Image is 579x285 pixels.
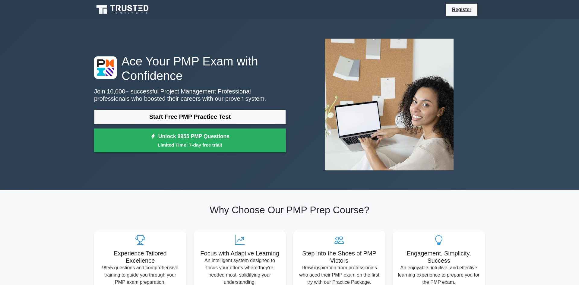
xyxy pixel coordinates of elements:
[198,250,281,257] h5: Focus with Adaptive Learning
[94,54,286,83] h1: Ace Your PMP Exam with Confidence
[448,6,475,13] a: Register
[102,141,278,148] small: Limited Time: 7-day free trial!
[397,250,480,264] h5: Engagement, Simplicity, Success
[298,250,381,264] h5: Step into the Shoes of PMP Victors
[94,204,485,216] h2: Why Choose Our PMP Prep Course?
[94,109,286,124] a: Start Free PMP Practice Test
[94,128,286,153] a: Unlock 9955 PMP QuestionsLimited Time: 7-day free trial!
[99,250,182,264] h5: Experience Tailored Excellence
[94,88,286,102] p: Join 10,000+ successful Project Management Professional professionals who boosted their careers w...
